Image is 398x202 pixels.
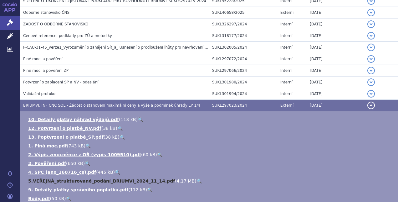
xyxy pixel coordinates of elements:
a: 🔍 [85,161,90,166]
span: 38 kB [105,135,118,140]
span: 650 kB [68,161,83,166]
li: ( ) [28,187,392,193]
a: 9. Detaily platby správního poplatku.pdf [28,187,128,192]
a: 12. Potvrzení o platbě_NV.pdf [28,126,101,131]
a: 🔍 [66,196,71,201]
span: BRIUMVI, INF CNC SOL - Žádost o stanovení maximální ceny a výše a podmínek úhrady LP 1/4 [23,103,200,108]
td: [DATE] [307,53,364,65]
li: ( ) [28,160,392,167]
a: 🔍 [120,135,125,140]
span: 112 kB [130,187,145,192]
td: [DATE] [307,7,364,19]
span: 38 kB [103,126,115,131]
a: 🔍 [196,178,202,183]
span: Interní [280,80,293,84]
span: Potvrzení o zaplacení SP a NV - odeslání [23,80,98,84]
span: Interní [280,22,293,26]
td: [DATE] [307,30,364,42]
a: 🔍 [115,170,120,175]
span: 4.17 MB [177,178,195,183]
button: detail [367,78,375,86]
td: [DATE] [307,88,364,100]
span: Interní [280,45,293,50]
a: 5.VEŘEJNÁ_strukturované_podání_BRIUMVI_2024_11_14.pdf [28,178,175,183]
td: SUKL301994/2024 [209,88,277,100]
button: detail [367,20,375,28]
span: Interní [280,68,293,73]
li: ( ) [28,151,392,158]
a: 13. Poptvrzení o platbě_SP.pdf [28,135,104,140]
span: Interní [280,92,293,96]
button: detail [367,90,375,98]
a: 3. Pověření.pdf [28,161,66,166]
td: [DATE] [307,42,364,53]
a: 1. Plná moc.pdf [28,143,67,148]
td: SUKL40658/2025 [209,7,277,19]
span: Odborné stanovisko ČNS [23,10,69,15]
li: ( ) [28,134,392,140]
button: detail [367,102,375,109]
span: Cenové reference, podklady pro ZÚ a metodiky [23,34,112,38]
button: detail [367,44,375,51]
span: 113 kB [121,117,136,122]
span: 60 kB [143,152,155,157]
td: SUKL297072/2024 [209,53,277,65]
span: 50 kB [52,196,64,201]
span: Externí [280,10,293,15]
a: 🔍 [85,143,91,148]
td: [DATE] [307,77,364,88]
span: Interní [280,57,293,61]
td: SUKL301980/2024 [209,77,277,88]
td: [DATE] [307,100,364,111]
td: SUKL302005/2024 [209,42,277,53]
a: Body.pdf [28,196,50,201]
button: detail [367,55,375,63]
span: Plné moci a pověření [23,57,63,61]
button: detail [367,9,375,16]
li: ( ) [28,125,392,131]
a: 4. SPC (anx_160716_cs).pdf [28,170,96,175]
td: SUKL318177/2024 [209,30,277,42]
span: 743 kB [69,143,84,148]
a: 🔍 [147,187,152,192]
span: 445 kB [98,170,113,175]
a: 🔍 [138,117,143,122]
span: Externí [280,103,293,108]
a: 2. Výpis zmocněnce z OŘ (vypis-1009510).pdf [28,152,141,157]
td: SUKL297023/2024 [209,100,277,111]
span: Plné moci a pověření ZP [23,68,69,73]
span: F-CAU-31-45_verze1_Vyrozumění o zahájení SŘ_a_ Usnesení o prodloužení lhůty pro navrhování důkazů [23,45,218,50]
li: ( ) [28,169,392,175]
li: ( ) [28,195,392,202]
span: ŽÁDOST O ODBORNÉ STANOVISKO [23,22,88,26]
a: 🔍 [117,126,123,131]
li: ( ) [28,143,392,149]
li: ( ) [28,178,392,184]
span: Interní [280,34,293,38]
a: 🔍 [157,152,162,157]
button: detail [367,32,375,40]
li: ( ) [28,116,392,123]
td: SUKL326297/2024 [209,19,277,30]
td: [DATE] [307,19,364,30]
td: [DATE] [307,65,364,77]
button: detail [367,67,375,74]
td: SUKL297066/2024 [209,65,277,77]
a: 10. Detaily platby náhrad výdajů.pdf [28,117,119,122]
span: Validační protokol [23,92,57,96]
